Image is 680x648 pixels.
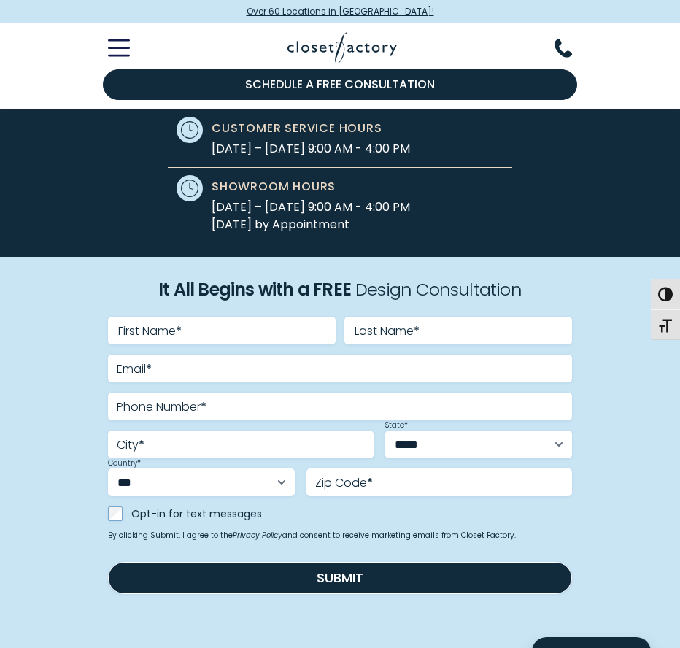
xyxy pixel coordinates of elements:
span: [DATE] – [DATE] 9:00 AM - 4:00 PM [212,140,410,158]
a: Privacy Policy [233,530,282,541]
button: Toggle Font size [651,309,680,340]
span: [DATE] by Appointment [212,216,410,234]
span: Showroom Hours [212,178,336,196]
label: Zip Code [315,477,373,489]
label: First Name [118,325,182,337]
label: Last Name [355,325,420,337]
small: By clicking Submit, I agree to the and consent to receive marketing emails from Closet Factory. [108,531,572,540]
span: [DATE] – [DATE] 9:00 AM - 4:00 PM [212,198,410,216]
label: Email [117,363,152,375]
label: City [117,439,144,451]
button: Phone Number [555,39,590,58]
span: Over 60 Locations in [GEOGRAPHIC_DATA]! [247,5,434,18]
label: Country [108,460,141,467]
button: Submit [108,562,572,594]
a: Schedule a Free Consultation [103,69,577,100]
span: It All Begins with a FREE [158,278,351,302]
label: Phone Number [117,401,206,413]
label: Opt-in for text messages [131,506,572,521]
button: Toggle High Contrast [651,279,680,309]
span: Customer Service Hours [212,120,382,137]
label: State [385,422,408,429]
span: Design Consultation [355,278,522,302]
img: Closet Factory Logo [287,32,397,63]
button: Toggle Mobile Menu [90,39,130,57]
